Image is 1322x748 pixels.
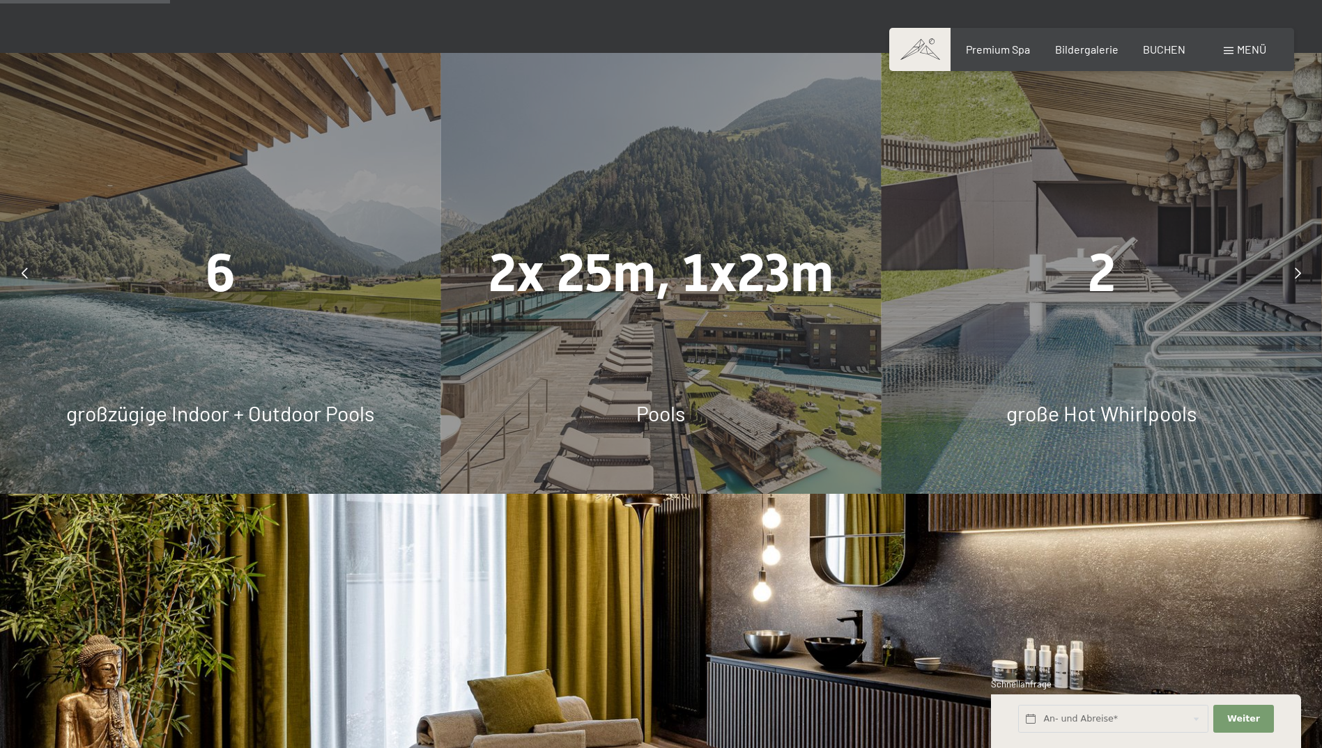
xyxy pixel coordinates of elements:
[1055,42,1119,56] a: Bildergalerie
[636,400,685,426] span: Pools
[1143,42,1185,56] a: BUCHEN
[66,400,374,426] span: großzügige Indoor + Outdoor Pools
[1088,242,1116,304] span: 2
[1006,400,1197,426] span: große Hot Whirlpools
[966,42,1030,56] a: Premium Spa
[489,242,833,304] span: 2x 25m, 1x23m
[991,678,1052,689] span: Schnellanfrage
[1227,712,1260,725] span: Weiter
[1213,705,1273,733] button: Weiter
[206,242,236,304] span: 6
[1237,42,1266,56] span: Menü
